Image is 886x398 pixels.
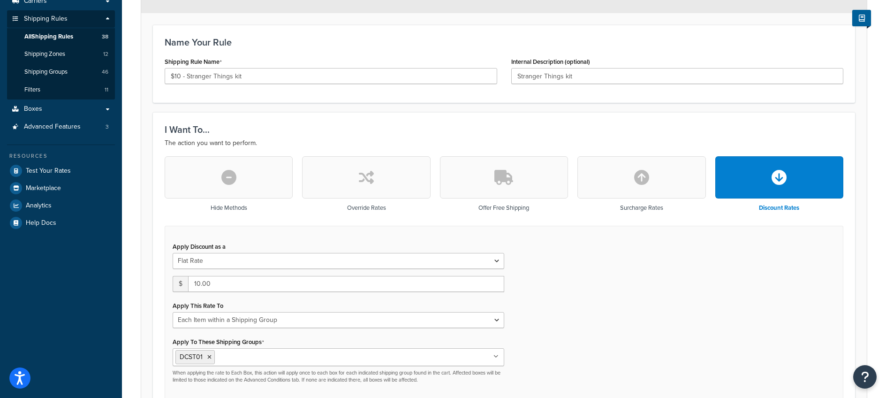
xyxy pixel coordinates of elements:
span: DCST01 [180,352,203,362]
button: Show Help Docs [852,10,871,26]
a: AllShipping Rules38 [7,28,115,46]
h3: Hide Methods [211,205,247,211]
span: Marketplace [26,184,61,192]
label: Shipping Rule Name [165,58,222,66]
li: Advanced Features [7,118,115,136]
h3: Offer Free Shipping [478,205,529,211]
div: Resources [7,152,115,160]
h3: Override Rates [347,205,386,211]
span: $ [173,276,188,292]
span: Advanced Features [24,123,81,131]
a: Analytics [7,197,115,214]
h3: Surcharge Rates [620,205,663,211]
span: 12 [103,50,108,58]
a: Advanced Features3 [7,118,115,136]
span: Shipping Rules [24,15,68,23]
a: Filters11 [7,81,115,99]
span: 38 [102,33,108,41]
span: Analytics [26,202,52,210]
label: Apply This Rate To [173,302,223,309]
li: Shipping Zones [7,46,115,63]
a: Test Your Rates [7,162,115,179]
span: 11 [105,86,108,94]
label: Apply Discount as a [173,243,226,250]
h3: Discount Rates [759,205,799,211]
span: Shipping Groups [24,68,68,76]
span: Test Your Rates [26,167,71,175]
li: Shipping Rules [7,10,115,99]
span: 46 [102,68,108,76]
span: Boxes [24,105,42,113]
span: All Shipping Rules [24,33,73,41]
a: Shipping Groups46 [7,63,115,81]
button: Open Resource Center [853,365,877,389]
p: The action you want to perform. [165,138,843,149]
h3: I Want To... [165,124,843,135]
label: Apply To These Shipping Groups [173,338,264,346]
label: Internal Description (optional) [511,58,590,65]
span: Help Docs [26,219,56,227]
a: Help Docs [7,214,115,231]
a: Shipping Rules [7,10,115,28]
span: Filters [24,86,40,94]
span: Shipping Zones [24,50,65,58]
span: 3 [106,123,109,131]
a: Shipping Zones12 [7,46,115,63]
a: Marketplace [7,180,115,197]
a: Boxes [7,100,115,118]
h3: Name Your Rule [165,37,843,47]
li: Filters [7,81,115,99]
p: When applying the rate to Each Box, this action will apply once to each box for each indicated sh... [173,369,504,384]
li: Shipping Groups [7,63,115,81]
